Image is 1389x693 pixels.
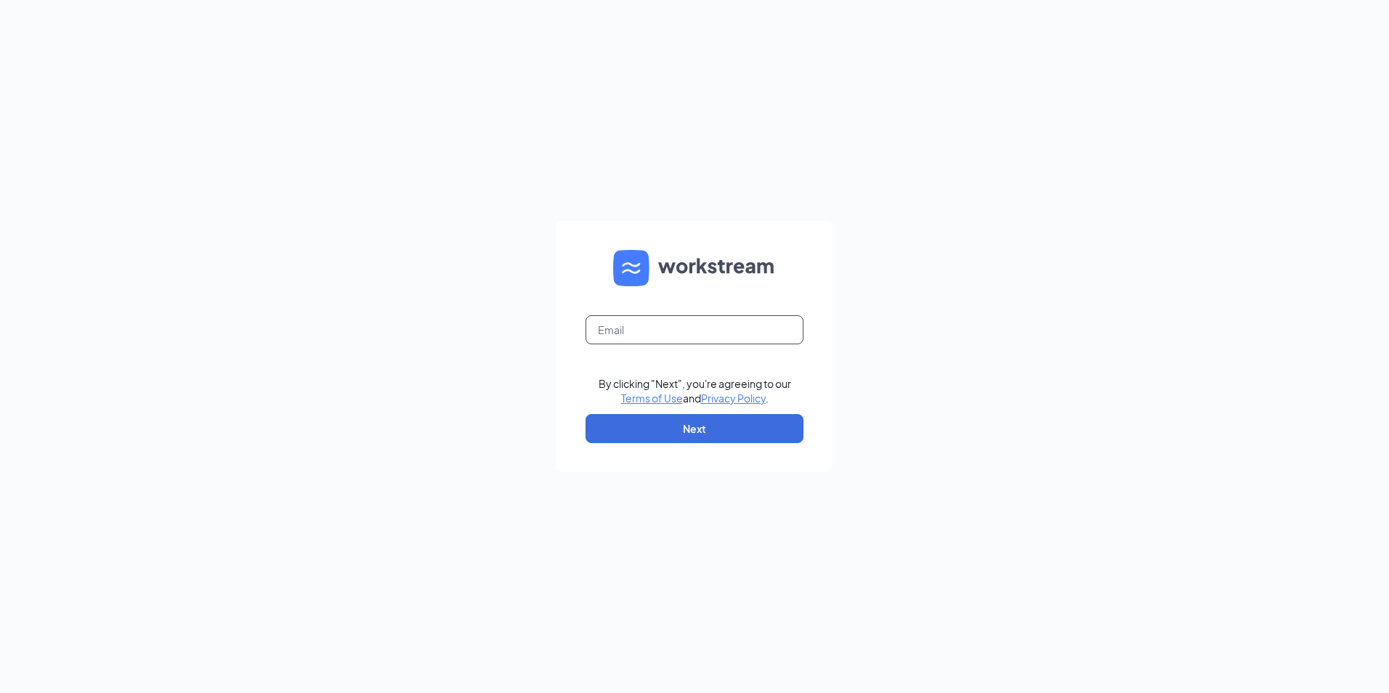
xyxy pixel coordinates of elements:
img: WS logo and Workstream text [613,250,776,286]
div: By clicking "Next", you're agreeing to our and . [599,376,791,405]
a: Privacy Policy [701,392,766,405]
button: Next [586,414,803,443]
a: Terms of Use [621,392,683,405]
input: Email [586,315,803,344]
